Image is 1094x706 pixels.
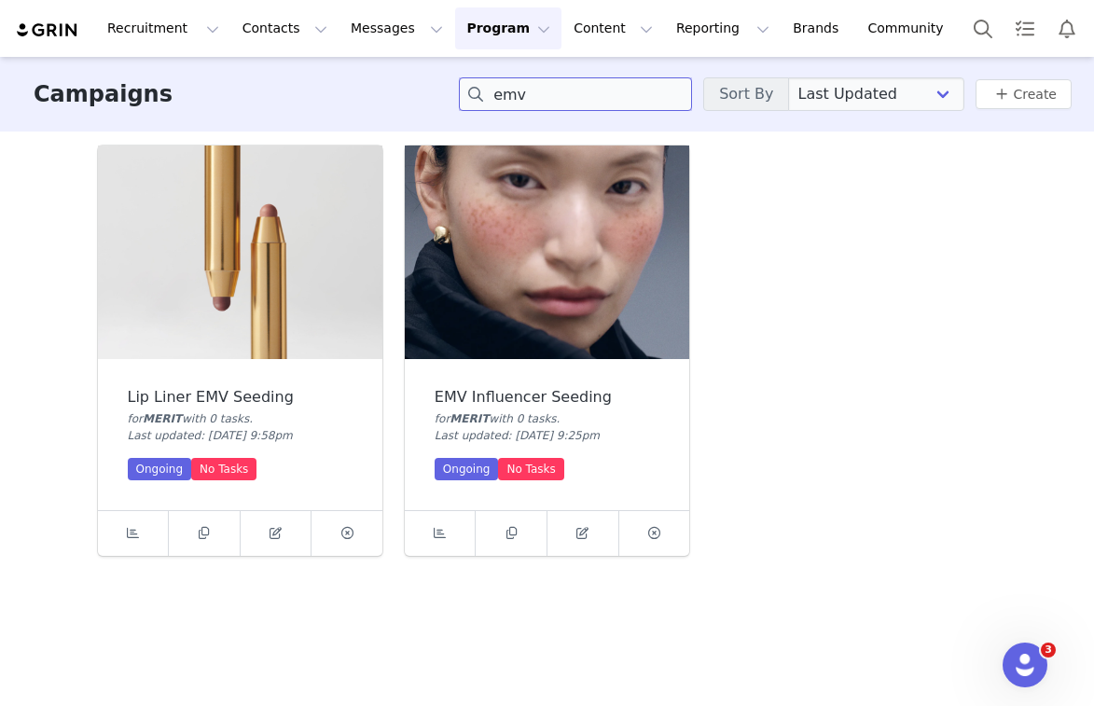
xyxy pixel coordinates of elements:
[435,458,499,480] div: Ongoing
[976,79,1072,109] button: Create
[450,412,489,425] span: MERIT
[665,7,781,49] button: Reporting
[857,7,963,49] a: Community
[550,412,556,425] span: s
[782,7,855,49] a: Brands
[1004,7,1046,49] a: Tasks
[435,389,659,406] div: EMV Influencer Seeding
[339,7,454,49] button: Messages
[1046,7,1087,49] button: Notifications
[128,458,192,480] div: Ongoing
[405,145,689,359] img: EMV Influencer Seeding
[15,21,80,39] img: grin logo
[962,7,1004,49] button: Search
[990,83,1057,105] a: Create
[459,77,692,111] input: Search campaigns
[455,7,561,49] button: Program
[1041,643,1056,658] span: 3
[435,410,659,427] div: for with 0 task .
[96,7,230,49] button: Recruitment
[143,412,182,425] span: MERIT
[498,458,563,480] div: No Tasks
[1003,643,1047,687] iframe: Intercom live chat
[128,389,353,406] div: Lip Liner EMV Seeding
[562,7,664,49] button: Content
[243,412,249,425] span: s
[34,77,173,111] h3: Campaigns
[98,145,382,359] img: Lip Liner EMV Seeding
[435,427,659,444] div: Last updated: [DATE] 9:25pm
[191,458,256,480] div: No Tasks
[231,7,339,49] button: Contacts
[128,410,353,427] div: for with 0 task .
[128,427,353,444] div: Last updated: [DATE] 9:58pm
